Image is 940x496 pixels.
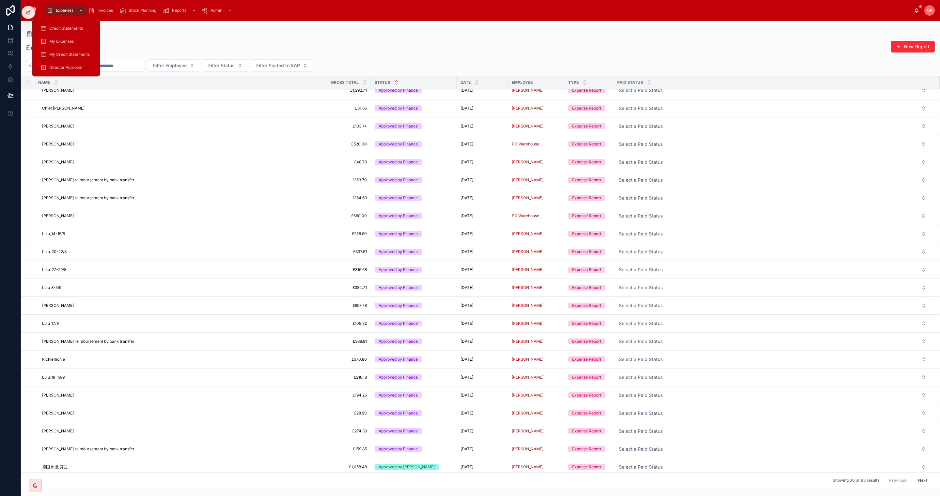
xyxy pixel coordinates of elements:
[572,321,601,326] div: Expense Report
[379,105,418,111] div: Approved by Finance
[461,124,504,129] a: [DATE]
[208,62,235,69] span: Filter Status
[512,195,560,201] a: [PERSON_NAME]
[461,285,473,290] span: [DATE]
[461,303,504,308] a: [DATE]
[614,318,932,329] button: Select Button
[42,321,59,326] span: Lulu_17/9
[461,285,504,290] a: [DATE]
[117,5,161,16] a: Stock Planning
[572,374,601,380] div: Expense Report
[614,371,932,383] button: Select Button
[42,285,323,290] a: Lulu_3-5/9
[512,267,543,272] span: [PERSON_NAME]
[512,88,543,93] a: [PERSON_NAME]
[26,31,55,37] a: Expenses
[614,120,932,132] button: Select Button
[379,338,418,344] div: Approved by Finance
[614,336,932,347] button: Select Button
[512,321,560,326] a: [PERSON_NAME]
[512,285,560,290] a: [PERSON_NAME]
[572,285,601,291] div: Expense Report
[331,213,367,218] span: £660.00
[375,213,453,219] a: Approved by Finance
[619,177,663,183] span: Select a Paid Status
[36,49,96,60] a: My Credit Statements
[375,321,453,326] a: Approved by Finance
[512,159,560,165] a: [PERSON_NAME]
[379,321,418,326] div: Approved by Finance
[614,228,932,240] button: Select Button
[512,357,543,362] span: [PERSON_NAME]
[461,195,504,201] a: [DATE]
[572,356,601,362] div: Expense Report
[512,106,543,111] a: [PERSON_NAME]
[375,159,453,165] a: Approved by Finance
[619,105,663,112] span: Select a Paid Status
[613,335,932,348] a: Select Button
[613,156,932,168] a: Select Button
[375,374,453,380] a: Approved by Finance
[613,84,932,97] a: Select Button
[461,357,504,362] a: [DATE]
[331,142,367,147] a: £520.00
[42,231,65,236] span: Lulu_14-15/8
[461,159,504,165] a: [DATE]
[331,177,367,183] span: £153.70
[891,41,935,53] a: New Report
[619,284,663,291] span: Select a Paid Status
[619,87,663,94] span: Select a Paid Status
[512,285,543,290] a: [PERSON_NAME]
[461,213,473,218] span: [DATE]
[572,338,601,344] div: Expense Report
[42,249,67,254] span: Lulu_20-22/8
[512,339,560,344] a: [PERSON_NAME]
[619,159,663,165] span: Select a Paid Status
[42,249,323,254] a: Lulu_20-22/8
[375,249,453,255] a: Approved by Finance
[512,339,543,344] span: [PERSON_NAME]
[512,249,560,254] a: [PERSON_NAME]
[461,303,473,308] span: [DATE]
[42,303,323,308] a: [PERSON_NAME]
[45,5,86,16] a: Expenses
[331,303,367,308] span: £657.78
[614,84,932,96] button: Select Button
[42,177,323,183] a: [PERSON_NAME] reimbursement by bank transfer
[614,353,932,365] button: Select Button
[461,195,473,201] span: [DATE]
[461,106,504,111] a: [DATE]
[86,5,117,16] a: Invoices
[36,62,96,73] a: Director Approval
[614,174,932,186] button: Select Button
[619,248,663,255] span: Select a Paid Status
[512,213,539,218] a: PD Warehouse
[568,159,609,165] a: Expense Report
[461,375,504,380] a: [DATE]
[42,339,134,344] span: [PERSON_NAME] reimbursement by bank transfer
[375,285,453,291] a: Approved by Finance
[331,231,367,236] a: £258.80
[331,375,367,380] a: £218.18
[331,195,367,201] a: £164.69
[379,249,418,255] div: Approved by Finance
[461,339,504,344] a: [DATE]
[331,124,367,129] a: £103.74
[331,357,367,362] a: £570.80
[512,88,560,93] a: [PERSON_NAME]
[613,102,932,114] a: Select Button
[461,177,504,183] a: [DATE]
[619,338,663,345] span: Select a Paid Status
[153,62,187,69] span: Filter Employee
[568,338,609,344] a: Expense Report
[331,106,367,111] a: £81.65
[203,59,248,72] button: Select Button
[42,88,74,93] span: [PERSON_NAME]
[619,266,663,273] span: Select a Paid Status
[512,303,543,308] a: [PERSON_NAME]
[331,267,367,272] span: £316.68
